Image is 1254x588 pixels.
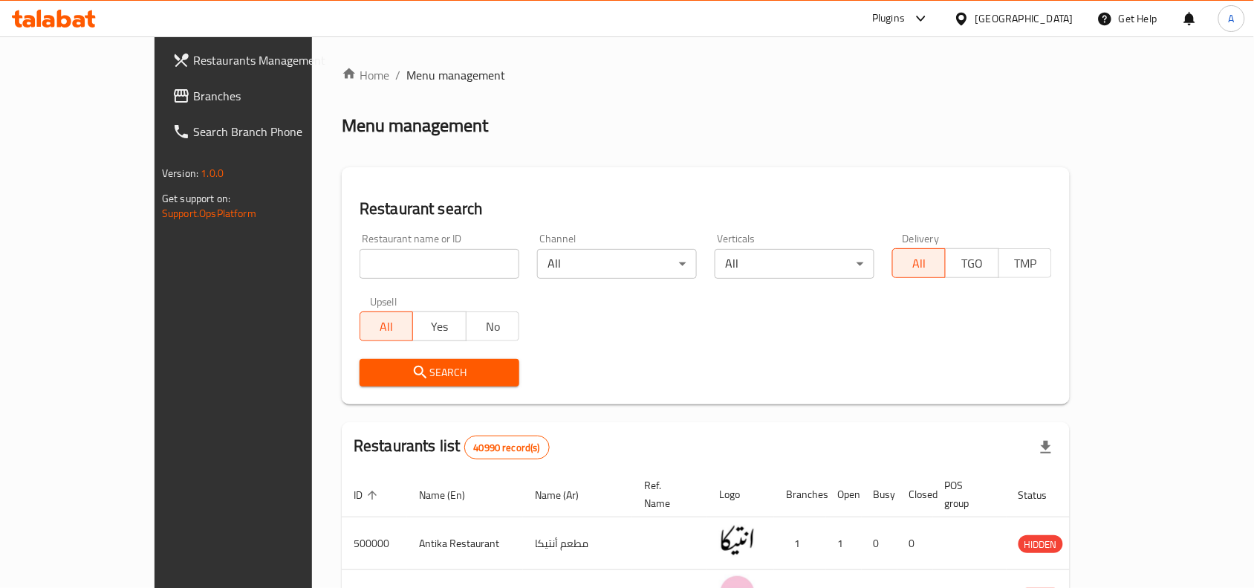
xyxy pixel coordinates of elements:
div: Export file [1028,430,1064,465]
span: All [366,316,407,337]
li: / [395,66,400,84]
td: 1 [774,517,826,570]
div: All [537,249,697,279]
th: Busy [862,472,897,517]
div: HIDDEN [1019,535,1063,553]
a: Home [342,66,389,84]
span: A [1229,10,1235,27]
td: Antika Restaurant [407,517,523,570]
button: Search [360,359,519,387]
span: Status [1019,486,1067,504]
button: TMP [998,248,1052,278]
span: Name (En) [419,486,484,504]
td: 0 [897,517,933,570]
td: مطعم أنتيكا [523,517,632,570]
span: 1.0.0 [201,164,224,183]
th: Branches [774,472,826,517]
th: Closed [897,472,933,517]
button: No [466,311,519,341]
td: 0 [862,517,897,570]
div: Total records count [464,436,550,459]
label: Upsell [370,297,397,307]
span: Restaurants Management [193,51,352,69]
th: Logo [707,472,774,517]
span: HIDDEN [1019,536,1063,553]
span: No [472,316,513,337]
div: All [715,249,874,279]
span: 40990 record(s) [465,441,549,455]
span: TGO [952,253,993,274]
span: Version: [162,164,198,183]
nav: breadcrumb [342,66,1070,84]
th: Open [826,472,862,517]
h2: Restaurants list [354,435,550,459]
span: Search [371,364,507,382]
div: Plugins [872,10,905,28]
span: Branches [193,87,352,105]
span: POS group [945,476,989,512]
input: Search for restaurant name or ID.. [360,249,519,279]
label: Delivery [903,233,940,244]
a: Branches [160,78,364,114]
span: Menu management [406,66,505,84]
a: Restaurants Management [160,42,364,78]
h2: Menu management [342,114,488,138]
td: 1 [826,517,862,570]
span: ID [354,486,382,504]
div: [GEOGRAPHIC_DATA] [975,10,1073,27]
button: All [360,311,413,341]
img: Antika Restaurant [719,522,756,559]
span: TMP [1005,253,1046,274]
button: All [892,248,946,278]
span: Name (Ar) [535,486,598,504]
span: All [899,253,940,274]
button: Yes [412,311,466,341]
a: Search Branch Phone [160,114,364,149]
button: TGO [945,248,998,278]
a: Support.OpsPlatform [162,204,256,223]
span: Yes [419,316,460,337]
span: Ref. Name [644,476,689,512]
h2: Restaurant search [360,198,1052,220]
span: Search Branch Phone [193,123,352,140]
span: Get support on: [162,189,230,208]
td: 500000 [342,517,407,570]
